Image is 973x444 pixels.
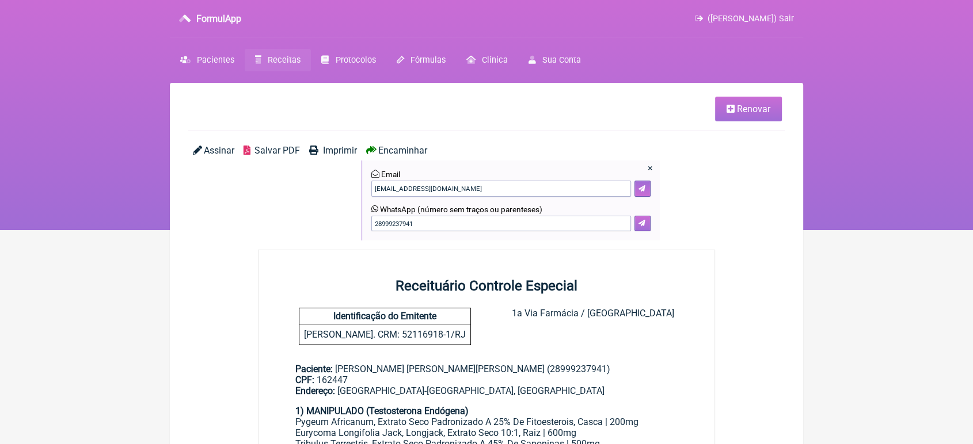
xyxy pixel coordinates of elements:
[378,145,427,156] span: Encaminhar
[259,278,714,294] h2: Receituário Controle Especial
[295,405,469,416] strong: 1) MANIPULADO (Testosterona Endógena)
[295,416,678,427] div: Pygeum Africanum, Extrato Seco Padronizado A 25% De Fitoesterois, Casca | 200mg
[715,97,782,121] a: Renovar
[204,145,234,156] span: Assinar
[193,145,234,156] a: Assinar
[518,49,591,71] a: Sua Conta
[386,49,456,71] a: Fórmulas
[311,49,386,71] a: Protocolos
[323,145,357,156] span: Imprimir
[309,145,356,240] a: Imprimir
[254,145,300,156] span: Salvar PDF
[244,145,300,240] a: Salvar PDF
[380,205,542,214] span: WhatsApp (número sem traços ou parenteses)
[456,49,518,71] a: Clínica
[295,374,314,385] span: CPF:
[482,55,508,65] span: Clínica
[295,363,333,374] span: Paciente:
[268,55,301,65] span: Receitas
[542,55,581,65] span: Sua Conta
[737,104,770,114] span: Renovar
[411,55,446,65] span: Fórmulas
[366,145,427,156] a: Encaminhar
[336,55,376,65] span: Protocolos
[381,170,400,179] span: Email
[708,14,794,24] span: ([PERSON_NAME]) Sair
[295,427,678,438] div: Eurycoma Longifolia Jack, Longjack, Extrato Seco 10:1, Raiz | 600mg
[196,13,241,24] h3: FormulApp
[299,324,470,345] p: [PERSON_NAME]. CRM: 52116918-1/RJ
[648,163,653,174] a: Fechar
[512,308,674,345] div: 1a Via Farmácia / [GEOGRAPHIC_DATA]
[299,308,470,324] h4: Identificação do Emitente
[245,49,311,71] a: Receitas
[295,385,678,396] div: [GEOGRAPHIC_DATA]-[GEOGRAPHIC_DATA], [GEOGRAPHIC_DATA]
[170,49,245,71] a: Pacientes
[295,374,678,385] div: 162447
[197,55,234,65] span: Pacientes
[695,14,794,24] a: ([PERSON_NAME]) Sair
[295,385,335,396] span: Endereço:
[295,363,678,396] div: [PERSON_NAME] [PERSON_NAME][PERSON_NAME] (28999237941)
